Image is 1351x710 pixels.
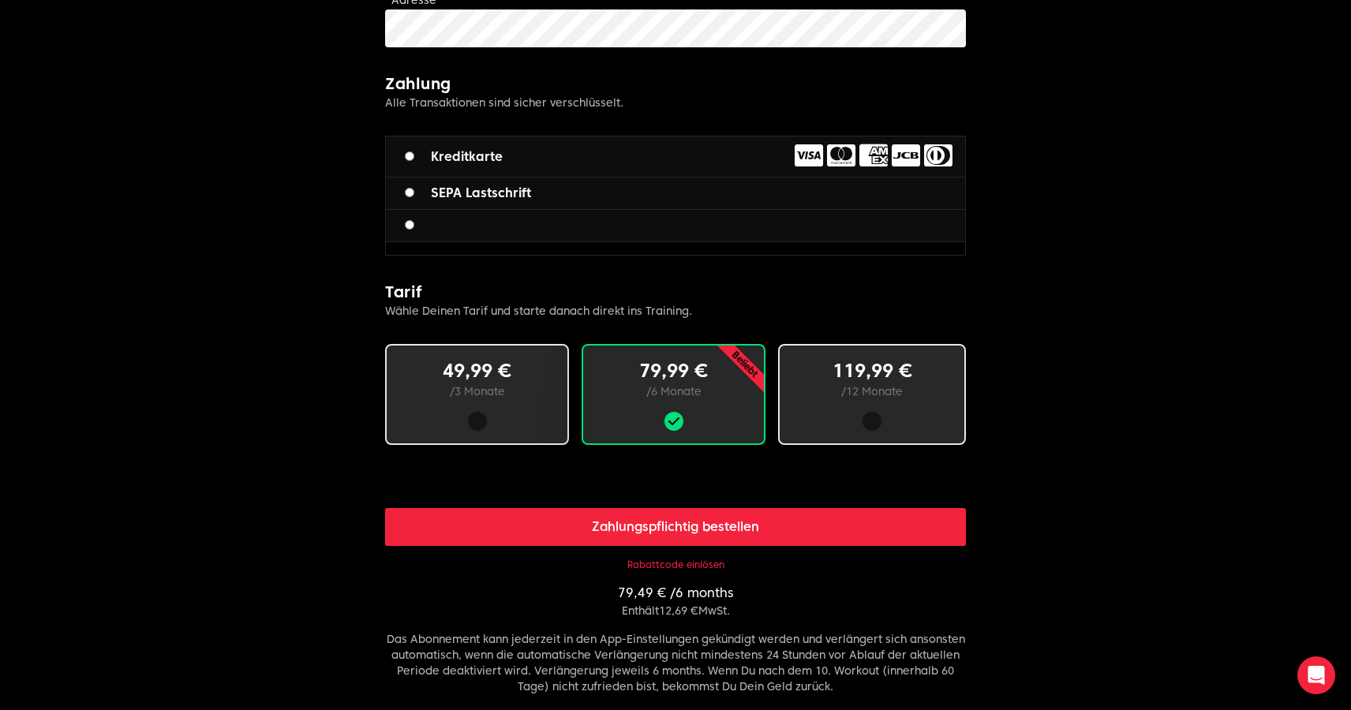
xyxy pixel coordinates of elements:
[405,184,531,203] label: SEPA Lastschrift
[385,584,966,603] p: 79,49 € / 6 months
[385,631,966,694] p: Das Abonnement kann jederzeit in den App-Einstellungen gekündigt werden und verlängert sich anson...
[385,303,966,319] p: Wähle Deinen Tarif und starte danach direkt ins Training.
[385,508,966,546] button: Zahlungspflichtig bestellen
[385,603,966,618] p: Enthält 12,69 € MwSt.
[405,148,503,166] label: Kreditkarte
[412,358,542,383] p: 49,99 €
[676,296,813,432] p: Beliebt
[385,73,966,95] h2: Zahlung
[385,281,966,303] h2: Tarif
[627,559,724,571] button: Rabattcode einlösen
[805,383,939,399] p: / 12 Monate
[405,188,414,197] input: SEPA Lastschrift
[405,151,414,161] input: Kreditkarte
[385,95,966,110] p: Alle Transaktionen sind sicher verschlüsselt.
[1297,656,1335,694] div: Open Intercom Messenger
[805,358,939,383] p: 119,99 €
[412,383,542,399] p: / 3 Monate
[608,383,739,399] p: / 6 Monate
[608,358,739,383] p: 79,99 €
